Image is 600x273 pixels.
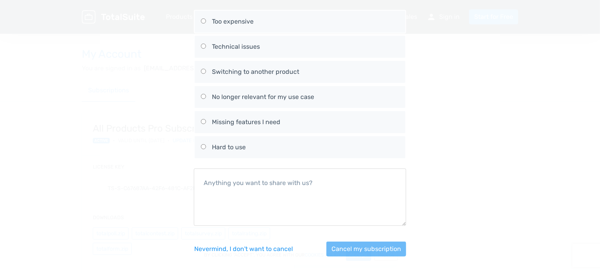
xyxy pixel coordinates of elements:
[212,17,399,26] div: Too expensive
[201,94,206,99] input: No longer relevant for my use case No longer relevant for my use case
[201,69,206,74] input: Switching to another product Switching to another product
[212,92,399,102] div: No longer relevant for my use case
[201,144,206,149] input: Hard to use Hard to use
[201,136,399,158] label: Hard to use
[201,86,399,108] label: No longer relevant for my use case
[201,119,206,124] input: Missing features I need Missing features I need
[326,242,406,257] button: Cancel my subscription
[201,44,206,49] input: Technical issues Technical issues
[201,11,399,33] label: Too expensive
[201,36,399,58] label: Technical issues
[201,111,399,133] label: Missing features I need
[212,67,399,77] div: Switching to another product
[201,61,399,83] label: Switching to another product
[194,242,293,257] button: Nevermind, I don't want to cancel
[201,18,206,24] input: Too expensive Too expensive
[212,143,399,152] div: Hard to use
[212,117,399,127] div: Missing features I need
[212,42,399,51] div: Technical issues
